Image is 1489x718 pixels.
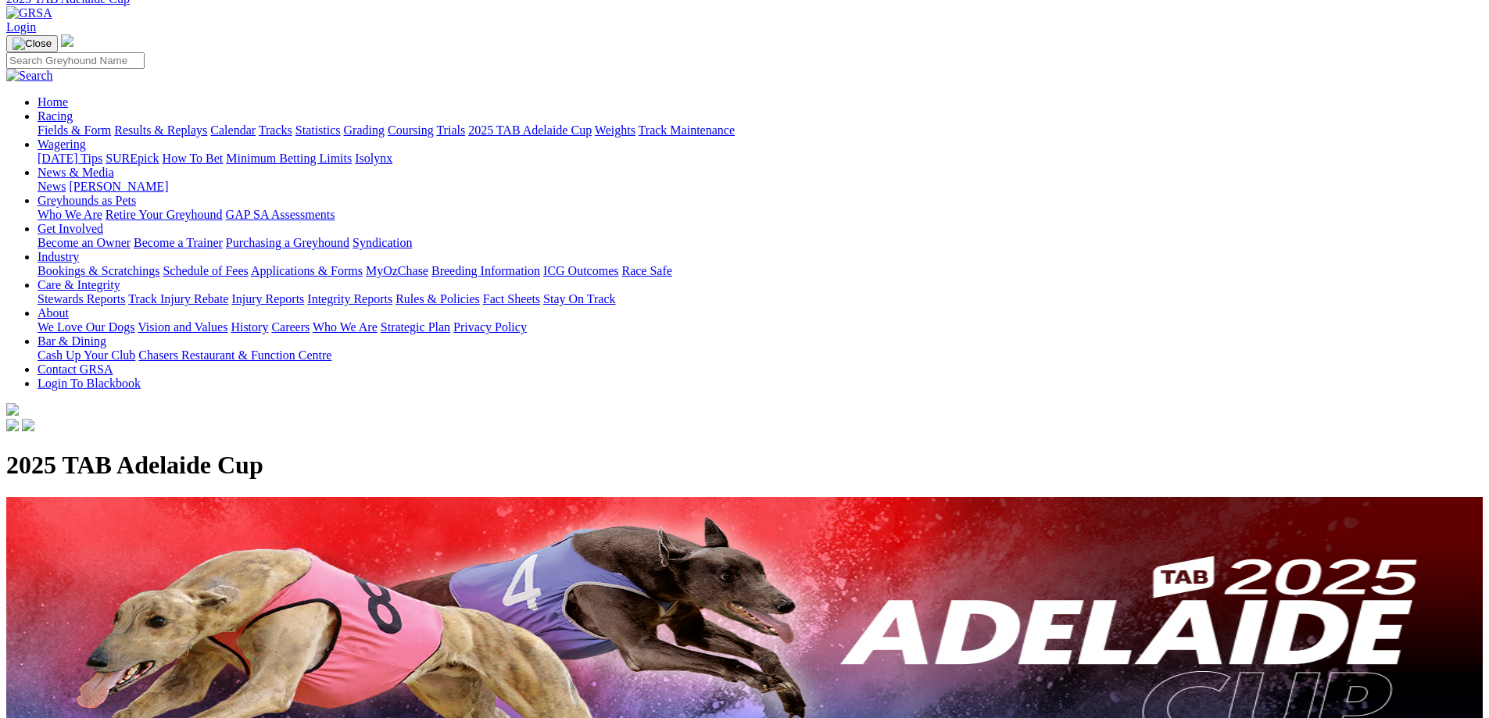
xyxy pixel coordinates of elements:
[13,38,52,50] img: Close
[226,152,352,165] a: Minimum Betting Limits
[38,320,1483,334] div: About
[468,123,592,137] a: 2025 TAB Adelaide Cup
[6,52,145,69] input: Search
[231,320,268,334] a: History
[22,419,34,431] img: twitter.svg
[251,264,363,277] a: Applications & Forms
[431,264,540,277] a: Breeding Information
[38,236,1483,250] div: Get Involved
[38,109,73,123] a: Racing
[6,451,1483,480] h1: 2025 TAB Adelaide Cup
[138,320,227,334] a: Vision and Values
[69,180,168,193] a: [PERSON_NAME]
[163,264,248,277] a: Schedule of Fees
[271,320,310,334] a: Careers
[134,236,223,249] a: Become a Trainer
[38,348,1483,363] div: Bar & Dining
[259,123,292,137] a: Tracks
[38,264,1483,278] div: Industry
[436,123,465,137] a: Trials
[38,123,111,137] a: Fields & Form
[38,194,136,207] a: Greyhounds as Pets
[38,152,1483,166] div: Wagering
[163,152,224,165] a: How To Bet
[388,123,434,137] a: Coursing
[38,138,86,151] a: Wagering
[543,292,615,305] a: Stay On Track
[38,95,68,109] a: Home
[355,152,392,165] a: Isolynx
[38,334,106,348] a: Bar & Dining
[38,180,1483,194] div: News & Media
[38,363,113,376] a: Contact GRSA
[210,123,256,137] a: Calendar
[353,236,412,249] a: Syndication
[38,377,141,390] a: Login To Blackbook
[138,348,331,362] a: Chasers Restaurant & Function Centre
[396,292,480,305] a: Rules & Policies
[38,348,135,362] a: Cash Up Your Club
[6,35,58,52] button: Toggle navigation
[621,264,671,277] a: Race Safe
[543,264,618,277] a: ICG Outcomes
[114,123,207,137] a: Results & Replays
[38,208,1483,222] div: Greyhounds as Pets
[38,320,134,334] a: We Love Our Dogs
[226,208,335,221] a: GAP SA Assessments
[313,320,378,334] a: Who We Are
[595,123,635,137] a: Weights
[639,123,735,137] a: Track Maintenance
[38,152,102,165] a: [DATE] Tips
[6,6,52,20] img: GRSA
[6,69,53,83] img: Search
[38,250,79,263] a: Industry
[106,152,159,165] a: SUREpick
[106,208,223,221] a: Retire Your Greyhound
[38,306,69,320] a: About
[38,278,120,291] a: Care & Integrity
[6,20,36,34] a: Login
[38,292,1483,306] div: Care & Integrity
[38,264,159,277] a: Bookings & Scratchings
[226,236,349,249] a: Purchasing a Greyhound
[366,264,428,277] a: MyOzChase
[61,34,73,47] img: logo-grsa-white.png
[38,208,102,221] a: Who We Are
[38,292,125,305] a: Stewards Reports
[38,123,1483,138] div: Racing
[6,403,19,416] img: logo-grsa-white.png
[231,292,304,305] a: Injury Reports
[38,222,103,235] a: Get Involved
[307,292,392,305] a: Integrity Reports
[381,320,450,334] a: Strategic Plan
[38,166,114,179] a: News & Media
[38,236,131,249] a: Become an Owner
[453,320,527,334] a: Privacy Policy
[483,292,540,305] a: Fact Sheets
[38,180,66,193] a: News
[344,123,385,137] a: Grading
[6,419,19,431] img: facebook.svg
[295,123,341,137] a: Statistics
[128,292,228,305] a: Track Injury Rebate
